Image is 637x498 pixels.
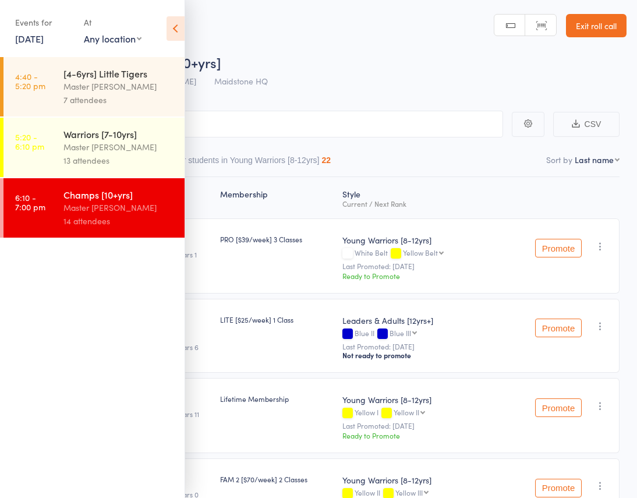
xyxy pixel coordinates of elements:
[15,193,45,211] time: 6:10 - 7:00 pm
[63,154,175,167] div: 13 attendees
[3,178,185,238] a: 6:10 -7:00 pmChamps [10+yrs]Master [PERSON_NAME]14 attendees
[15,132,44,151] time: 5:20 - 6:10 pm
[214,75,268,87] span: Maidstone HQ
[342,342,526,351] small: Last Promoted: [DATE]
[63,201,175,214] div: Master [PERSON_NAME]
[395,489,423,496] div: Yellow III
[535,479,582,497] button: Promote
[342,234,526,246] div: Young Warriors [8-12yrs]
[566,14,627,37] a: Exit roll call
[3,118,185,177] a: 5:20 -6:10 pmWarriors [7-10yrs]Master [PERSON_NAME]13 attendees
[535,239,582,257] button: Promote
[321,156,331,165] div: 22
[17,111,503,137] input: Search by name
[220,315,333,324] div: LITE [$25/week] 1 Class
[63,128,175,140] div: Warriors [7-10yrs]
[220,474,333,484] div: FAM 2 [$70/week] 2 Classes
[342,329,526,339] div: Blue II
[63,93,175,107] div: 7 attendees
[342,262,526,270] small: Last Promoted: [DATE]
[342,474,526,486] div: Young Warriors [8-12yrs]
[15,72,45,90] time: 4:40 - 5:20 pm
[220,234,333,244] div: PRO [$39/week] 3 Classes
[3,57,185,116] a: 4:40 -5:20 pm[4-6yrs] Little TigersMaster [PERSON_NAME]7 attendees
[63,80,175,93] div: Master [PERSON_NAME]
[535,398,582,417] button: Promote
[63,188,175,201] div: Champs [10+yrs]
[84,13,141,32] div: At
[546,154,572,165] label: Sort by
[84,32,141,45] div: Any location
[342,249,526,259] div: White Belt
[342,422,526,430] small: Last Promoted: [DATE]
[220,394,333,404] div: Lifetime Membership
[342,394,526,405] div: Young Warriors [8-12yrs]
[342,408,526,418] div: Yellow I
[403,249,438,256] div: Yellow Belt
[342,200,526,207] div: Current / Next Rank
[165,150,331,176] button: Other students in Young Warriors [8-12yrs]22
[338,182,530,213] div: Style
[390,329,411,337] div: Blue III
[342,315,526,326] div: Leaders & Adults [12yrs+]
[15,13,72,32] div: Events for
[63,67,175,80] div: [4-6yrs] Little Tigers
[63,214,175,228] div: 14 attendees
[342,430,526,440] div: Ready to Promote
[342,271,526,281] div: Ready to Promote
[553,112,620,137] button: CSV
[575,154,614,165] div: Last name
[342,351,526,360] div: Not ready to promote
[535,319,582,337] button: Promote
[215,182,338,213] div: Membership
[15,32,44,45] a: [DATE]
[63,140,175,154] div: Master [PERSON_NAME]
[394,408,419,416] div: Yellow II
